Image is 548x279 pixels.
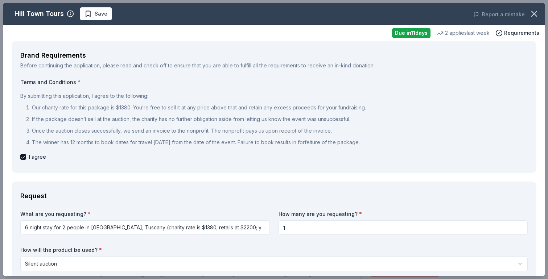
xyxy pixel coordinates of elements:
[20,79,528,86] label: Terms and Conditions
[32,115,528,124] p: If the package doesn’t sell at the auction, the charity has no further obligation aside from lett...
[473,10,525,19] button: Report a mistake
[15,8,64,20] div: Hill Town Tours
[20,50,528,61] div: Brand Requirements
[32,138,528,147] p: The winner has 12 months to book dates for travel [DATE] from the date of the event. Failure to b...
[279,211,528,218] label: How many are you requesting?
[504,29,539,37] span: Requirements
[495,29,539,37] button: Requirements
[20,190,528,202] div: Request
[436,29,490,37] div: 2 applies last week
[20,61,528,70] div: Before continuing the application, please read and check off to ensure that you are able to fulfi...
[20,92,528,100] p: By submitting this application, I agree to the following:
[80,7,112,20] button: Save
[29,153,46,161] span: I agree
[20,211,270,218] label: What are you requesting?
[95,9,107,18] span: Save
[32,103,528,112] p: Our charity rate for this package is $1380. You’re free to sell it at any price above that and re...
[20,246,528,254] label: How will the product be used?
[32,126,528,135] p: Once the auction closes successfully, we send an invoice to the nonprofit. The nonprofit pays us ...
[392,28,430,38] div: Due in 11 days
